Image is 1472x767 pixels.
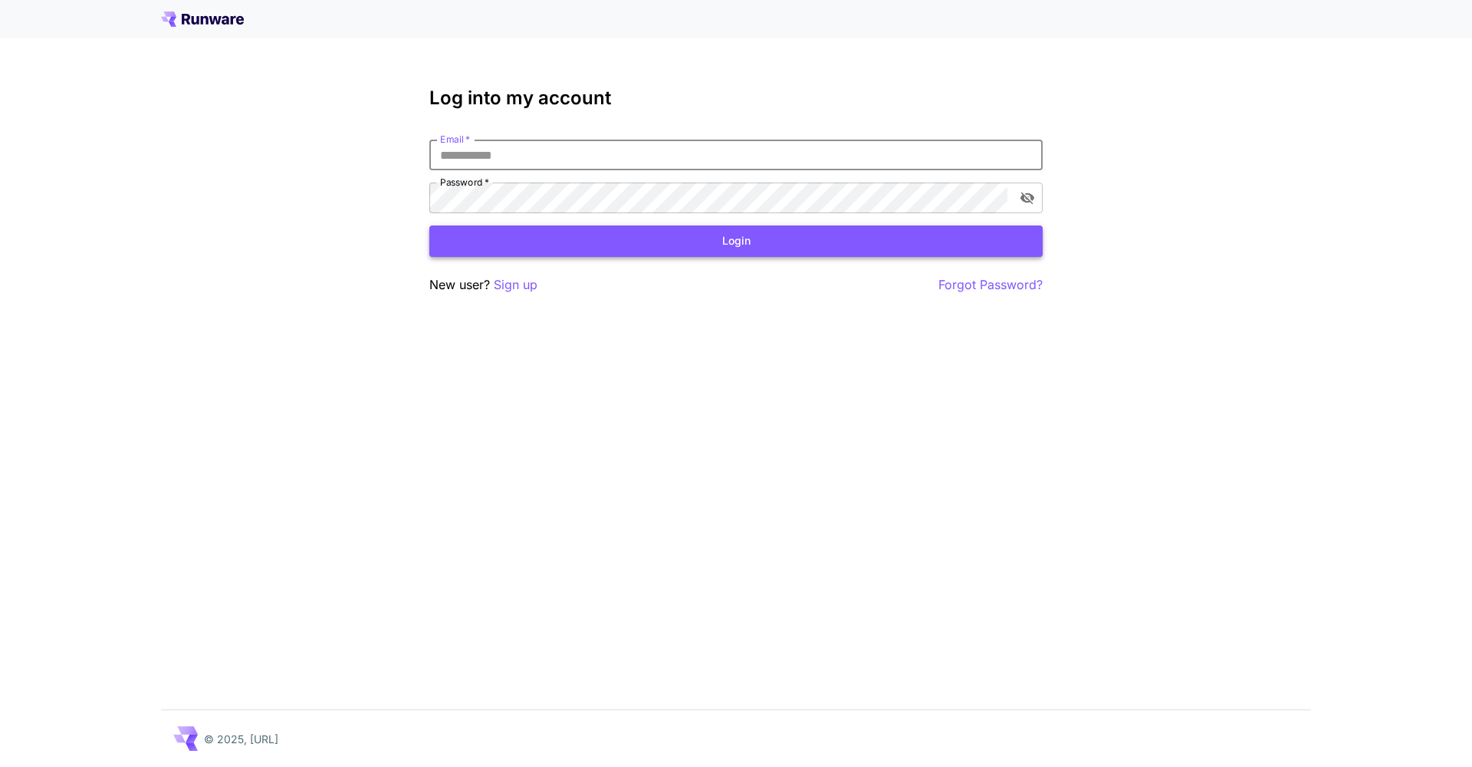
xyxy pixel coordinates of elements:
button: Forgot Password? [938,275,1043,295]
p: © 2025, [URL] [204,731,278,747]
label: Email [440,133,470,146]
label: Password [440,176,489,189]
button: Sign up [494,275,537,295]
h3: Log into my account [429,87,1043,109]
button: toggle password visibility [1014,184,1041,212]
p: New user? [429,275,537,295]
button: Login [429,225,1043,257]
